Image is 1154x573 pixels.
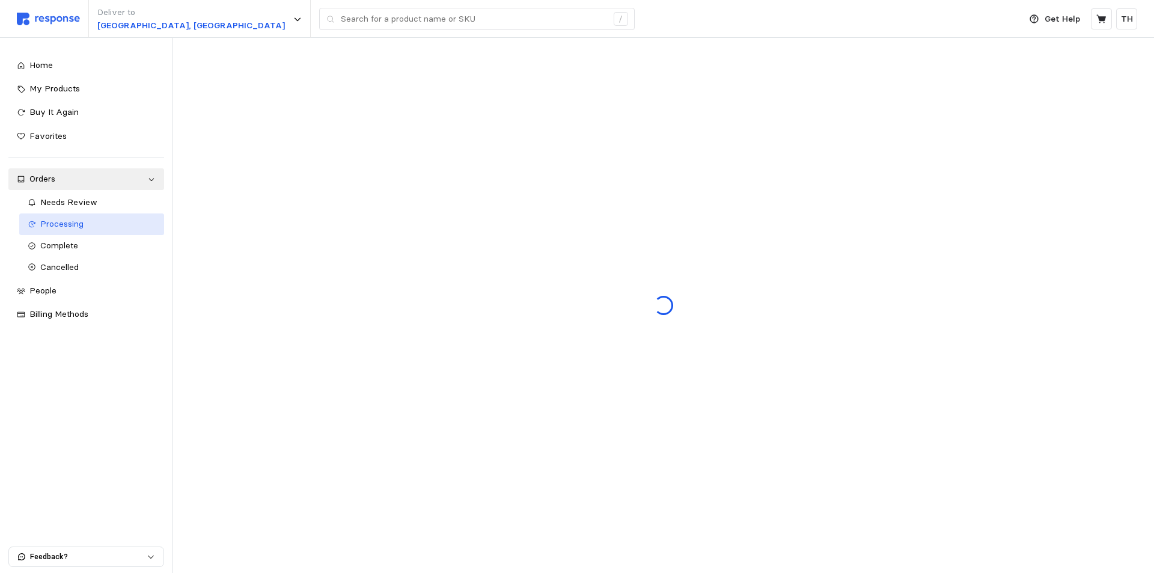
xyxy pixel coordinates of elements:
[9,547,163,566] button: Feedback?
[8,304,164,325] a: Billing Methods
[19,257,165,278] a: Cancelled
[1045,13,1080,26] p: Get Help
[29,60,53,70] span: Home
[29,173,143,186] div: Orders
[1121,13,1133,26] p: TH
[8,78,164,100] a: My Products
[8,126,164,147] a: Favorites
[1116,8,1137,29] button: TH
[8,55,164,76] a: Home
[29,106,79,117] span: Buy It Again
[341,8,607,30] input: Search for a product name or SKU
[97,6,285,19] p: Deliver to
[29,308,88,319] span: Billing Methods
[40,197,97,207] span: Needs Review
[29,130,67,141] span: Favorites
[614,12,628,26] div: /
[19,235,165,257] a: Complete
[1022,8,1087,31] button: Get Help
[40,262,79,272] span: Cancelled
[40,218,84,229] span: Processing
[40,240,78,251] span: Complete
[8,280,164,302] a: People
[30,551,147,562] p: Feedback?
[29,285,56,296] span: People
[8,102,164,123] a: Buy It Again
[8,168,164,190] a: Orders
[97,19,285,32] p: [GEOGRAPHIC_DATA], [GEOGRAPHIC_DATA]
[19,213,165,235] a: Processing
[19,192,165,213] a: Needs Review
[29,83,80,94] span: My Products
[17,13,80,25] img: svg%3e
